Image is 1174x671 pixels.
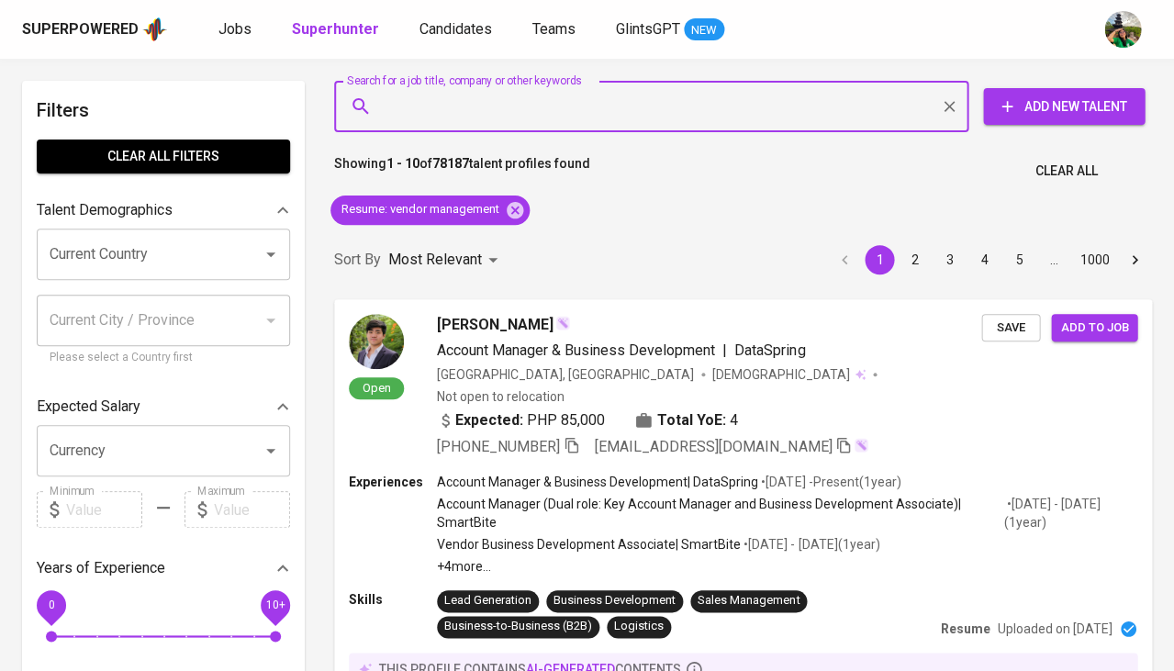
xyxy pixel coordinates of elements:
p: +4 more ... [437,557,1137,576]
div: Business-to-Business (B2B) [444,618,592,635]
div: [GEOGRAPHIC_DATA], [GEOGRAPHIC_DATA] [437,365,694,384]
span: [PHONE_NUMBER] [437,438,560,455]
img: magic_wand.svg [555,316,570,330]
input: Value [214,491,290,528]
div: Most Relevant [388,243,504,277]
span: Candidates [419,20,492,38]
a: Teams [532,18,579,41]
p: Resume [940,620,990,638]
p: Experiences [349,473,437,491]
img: magic_wand.svg [854,438,868,453]
span: Account Manager & Business Development [437,341,715,359]
span: Jobs [218,20,252,38]
button: Open [258,241,284,267]
p: • [DATE] - [DATE] ( 1 year ) [741,535,879,554]
p: • [DATE] - Present ( 1 year ) [758,473,900,491]
span: 0 [48,598,54,611]
span: DataSpring [734,341,805,359]
div: Talent Demographics [37,192,290,229]
b: Expected: [455,409,523,431]
b: Total YoE: [657,409,726,431]
p: Most Relevant [388,249,482,271]
button: Go to page 2 [900,245,929,274]
a: GlintsGPT NEW [616,18,724,41]
button: Go to page 5 [1004,245,1034,274]
span: [DEMOGRAPHIC_DATA] [712,365,852,384]
p: Vendor Business Development Associate | SmartBite [437,535,741,554]
button: Go to page 3 [934,245,964,274]
b: Superhunter [292,20,379,38]
p: Showing of talent profiles found [334,154,590,188]
button: Save [981,314,1040,342]
span: Clear All filters [51,145,275,168]
p: Please select a Country first [50,349,277,367]
span: Add to job [1060,318,1128,339]
span: Clear All [1034,160,1097,183]
input: Value [66,491,142,528]
button: Add to job [1051,314,1137,342]
button: Go to page 4 [969,245,999,274]
p: Not open to relocation [437,387,565,406]
button: Clear [936,94,962,119]
div: Years of Experience [37,550,290,587]
button: Add New Talent [983,88,1145,125]
p: Skills [349,590,437,609]
span: [EMAIL_ADDRESS][DOMAIN_NAME] [595,438,832,455]
p: Uploaded on [DATE] [997,620,1112,638]
img: dc0a3c1696de325023bfdf978752abdf.jpg [349,314,404,369]
button: Open [258,438,284,464]
span: Teams [532,20,576,38]
p: Sort By [334,249,381,271]
span: [PERSON_NAME] [437,314,553,336]
button: Go to page 1000 [1074,245,1114,274]
a: Jobs [218,18,255,41]
div: … [1039,251,1068,269]
p: Account Manager (Dual role: Key Account Manager and Business Development Associate) | SmartBite [437,495,1003,531]
p: • [DATE] - [DATE] ( 1 year ) [1003,495,1137,531]
p: Talent Demographics [37,199,173,221]
div: PHP 85,000 [437,409,605,431]
button: Clear All [1027,154,1104,188]
div: Superpowered [22,19,139,40]
span: Resume : vendor management [330,201,510,218]
nav: pagination navigation [827,245,1152,274]
span: Open [355,380,398,396]
p: Years of Experience [37,557,165,579]
div: Expected Salary [37,388,290,425]
button: Clear All filters [37,140,290,173]
div: Lead Generation [444,592,531,609]
button: page 1 [865,245,894,274]
b: 78187 [432,156,469,171]
span: Add New Talent [998,95,1130,118]
b: 1 - 10 [386,156,419,171]
img: app logo [142,16,167,43]
div: Resume: vendor management [330,196,530,225]
h6: Filters [37,95,290,125]
span: 4 [730,409,738,431]
div: Business Development [553,592,676,609]
span: NEW [684,21,724,39]
button: Go to next page [1120,245,1149,274]
span: Save [990,318,1031,339]
span: GlintsGPT [616,20,680,38]
span: | [722,340,727,362]
p: Account Manager & Business Development | DataSpring [437,473,758,491]
span: 10+ [265,598,285,611]
a: Candidates [419,18,496,41]
div: Logistics [614,618,664,635]
a: Superhunter [292,18,383,41]
a: Superpoweredapp logo [22,16,167,43]
img: eva@glints.com [1104,11,1141,48]
div: Sales Management [698,592,799,609]
p: Expected Salary [37,396,140,418]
